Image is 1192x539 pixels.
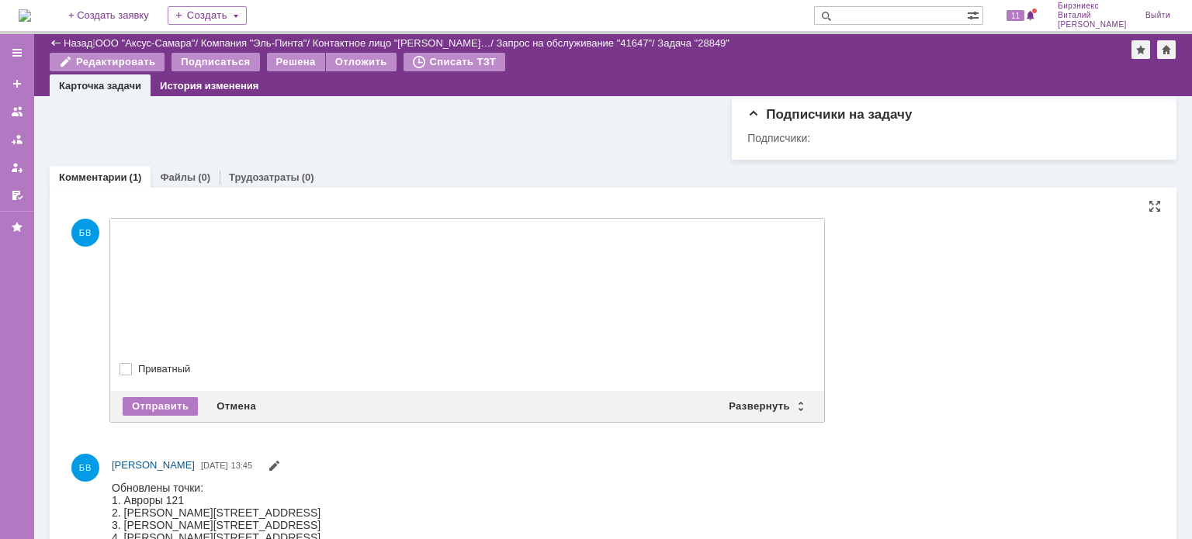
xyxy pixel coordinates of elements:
span: 13:45 [231,461,253,470]
div: | [92,36,95,48]
a: Мои согласования [5,183,29,208]
div: / [95,37,201,49]
a: Запрос на обслуживание "41647" [497,37,653,49]
a: Назад [64,37,92,49]
div: (0) [198,171,210,183]
a: Комментарии [59,171,127,183]
div: Создать [168,6,247,25]
div: Задача "28849" [657,37,729,49]
div: (0) [302,171,314,183]
a: Создать заявку [5,71,29,96]
span: [DATE] [201,461,228,470]
label: Приватный [138,363,812,375]
a: Мои заявки [5,155,29,180]
div: (1) [130,171,142,183]
a: ООО "Аксус-Самара" [95,37,196,49]
span: Редактировать [268,461,280,474]
img: logo [19,9,31,22]
span: Виталий [1058,11,1127,20]
a: [PERSON_NAME] [112,458,195,473]
a: Заявки в моей ответственности [5,127,29,152]
span: Расширенный поиск [967,7,982,22]
a: Трудозатраты [229,171,300,183]
span: 11 [1007,10,1024,21]
a: Карточка задачи [59,80,141,92]
div: / [313,37,497,49]
a: Заявки на командах [5,99,29,124]
div: Добавить в избранное [1131,40,1150,59]
span: БВ [71,219,99,247]
div: Подписчики: [747,132,922,144]
a: Перейти на домашнюю страницу [19,9,31,22]
span: Бирзниекс [1058,2,1127,11]
a: История изменения [160,80,258,92]
a: Файлы [160,171,196,183]
div: На всю страницу [1149,200,1161,212]
span: [PERSON_NAME] [112,459,195,471]
a: Контактное лицо "[PERSON_NAME]… [313,37,491,49]
span: [PERSON_NAME] [1058,20,1127,29]
div: / [201,37,313,49]
div: Сделать домашней страницей [1157,40,1176,59]
div: / [497,37,658,49]
span: Подписчики на задачу [747,107,912,122]
a: Компания "Эль-Пинта" [201,37,307,49]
